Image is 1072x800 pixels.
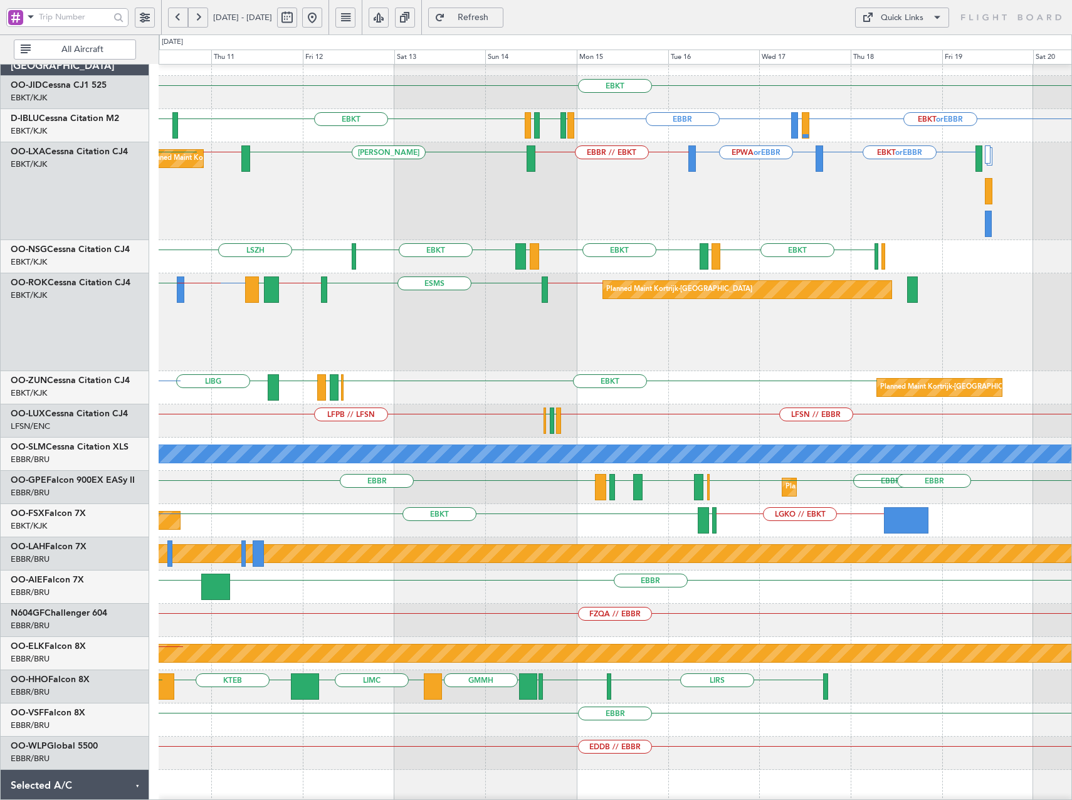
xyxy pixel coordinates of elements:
[11,92,47,103] a: EBKT/KJK
[39,8,110,26] input: Trip Number
[11,387,47,399] a: EBKT/KJK
[11,576,84,584] a: OO-AIEFalcon 7X
[11,256,47,268] a: EBKT/KJK
[11,609,45,618] span: N604GF
[11,675,90,684] a: OO-HHOFalcon 8X
[11,476,46,485] span: OO-GPE
[11,742,98,750] a: OO-WLPGlobal 5500
[11,443,46,451] span: OO-SLM
[11,409,45,418] span: OO-LUX
[11,409,128,418] a: OO-LUXCessna Citation CJ4
[11,675,48,684] span: OO-HHO
[668,50,760,65] div: Tue 16
[11,587,50,598] a: EBBR/BRU
[606,280,752,299] div: Planned Maint Kortrijk-[GEOGRAPHIC_DATA]
[786,478,1012,497] div: Planned Maint [GEOGRAPHIC_DATA] ([GEOGRAPHIC_DATA] National)
[11,476,135,485] a: OO-GPEFalcon 900EX EASy II
[11,159,47,170] a: EBKT/KJK
[11,487,50,498] a: EBBR/BRU
[11,742,47,750] span: OO-WLP
[428,8,503,28] button: Refresh
[851,50,942,65] div: Thu 18
[577,50,668,65] div: Mon 15
[11,81,42,90] span: OO-JID
[11,509,86,518] a: OO-FSXFalcon 7X
[11,421,50,432] a: LFSN/ENC
[11,642,86,651] a: OO-ELKFalcon 8X
[11,708,44,717] span: OO-VSF
[11,620,50,631] a: EBBR/BRU
[11,290,47,301] a: EBKT/KJK
[11,653,50,665] a: EBBR/BRU
[11,642,45,651] span: OO-ELK
[942,50,1034,65] div: Fri 19
[162,37,183,48] div: [DATE]
[759,50,851,65] div: Wed 17
[11,114,39,123] span: D-IBLU
[11,609,107,618] a: N604GFChallenger 604
[485,50,577,65] div: Sun 14
[11,376,47,385] span: OO-ZUN
[11,245,130,254] a: OO-NSGCessna Citation CJ4
[11,509,45,518] span: OO-FSX
[11,81,107,90] a: OO-JIDCessna CJ1 525
[448,13,499,22] span: Refresh
[11,443,129,451] a: OO-SLMCessna Citation XLS
[11,114,119,123] a: D-IBLUCessna Citation M2
[11,520,47,532] a: EBKT/KJK
[11,542,87,551] a: OO-LAHFalcon 7X
[11,542,45,551] span: OO-LAH
[11,576,43,584] span: OO-AIE
[11,454,50,465] a: EBBR/BRU
[881,12,923,24] div: Quick Links
[11,687,50,698] a: EBBR/BRU
[11,245,47,254] span: OO-NSG
[211,50,303,65] div: Thu 11
[11,376,130,385] a: OO-ZUNCessna Citation CJ4
[11,720,50,731] a: EBBR/BRU
[14,39,136,60] button: All Aircraft
[11,125,47,137] a: EBKT/KJK
[33,45,132,54] span: All Aircraft
[11,147,45,156] span: OO-LXA
[11,708,85,717] a: OO-VSFFalcon 8X
[11,753,50,764] a: EBBR/BRU
[11,147,128,156] a: OO-LXACessna Citation CJ4
[213,12,272,23] span: [DATE] - [DATE]
[11,278,48,287] span: OO-ROK
[880,378,1026,397] div: Planned Maint Kortrijk-[GEOGRAPHIC_DATA]
[855,8,949,28] button: Quick Links
[11,278,130,287] a: OO-ROKCessna Citation CJ4
[11,554,50,565] a: EBBR/BRU
[394,50,486,65] div: Sat 13
[120,50,212,65] div: Wed 10
[303,50,394,65] div: Fri 12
